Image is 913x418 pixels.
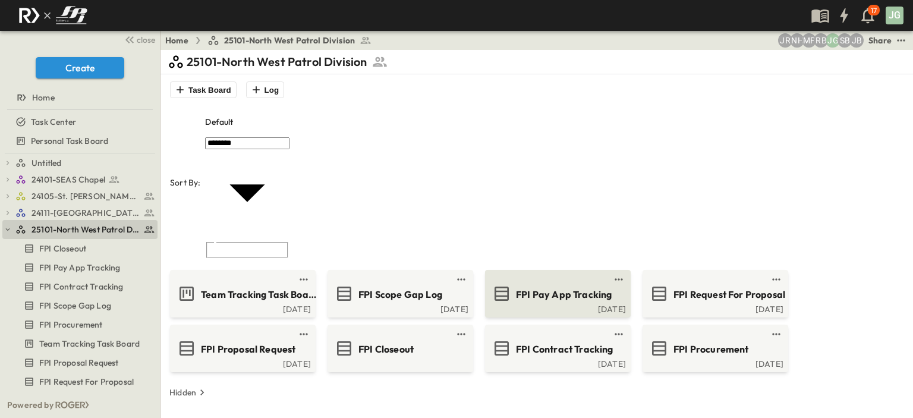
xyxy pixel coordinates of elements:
[15,390,155,407] a: St. Vincent De Paul Renovations
[2,373,155,390] a: FPI Request For Proposal
[2,278,155,295] a: FPI Contract Tracking
[39,300,111,312] span: FPI Scope Gap Log
[330,284,468,303] a: FPI Scope Gap Log
[2,187,158,206] div: 24105-St. Matthew Kitchen Renotest
[165,384,213,401] button: Hidden
[39,376,134,388] span: FPI Request For Proposal
[454,327,468,341] button: test
[207,34,372,46] a: 25101-North West Patrol Division
[454,272,468,287] button: test
[849,33,864,48] div: Jeremiah Bailey (jbailey@fpibuilders.com)
[2,89,155,106] a: Home
[2,315,158,334] div: FPI Procurementtest
[32,207,140,219] span: 24111-[GEOGRAPHIC_DATA]
[612,327,626,341] button: test
[32,224,140,235] span: 25101-North West Patrol Division
[673,288,785,301] span: FPI Request For Proposal
[15,155,155,171] a: Untitled
[297,327,311,341] button: test
[612,272,626,287] button: test
[814,33,828,48] div: Regina Barnett (rbarnett@fpibuilders.com)
[32,190,140,202] span: 24105-St. Matthew Kitchen Reno
[2,133,155,149] a: Personal Task Board
[2,335,155,352] a: Team Tracking Task Board
[170,81,237,98] button: Task Board
[187,54,367,70] p: 25101-North West Patrol Division
[36,57,124,78] button: Create
[487,339,626,358] a: FPI Contract Tracking
[358,288,442,301] span: FPI Scope Gap Log
[838,33,852,48] div: Sterling Barnett (sterling@fpibuilders.com)
[205,108,289,136] div: Default
[31,135,108,147] span: Personal Task Board
[2,131,158,150] div: Personal Task Boardtest
[487,284,626,303] a: FPI Pay App Tracking
[2,334,158,353] div: Team Tracking Task Boardtest
[894,33,908,48] button: test
[15,221,155,238] a: 25101-North West Patrol Division
[15,171,155,188] a: 24101-SEAS Chapel
[358,342,414,356] span: FPI Closeout
[2,296,158,315] div: FPI Scope Gap Logtest
[487,358,626,367] a: [DATE]
[170,177,200,188] p: Sort By:
[802,33,816,48] div: Monica Pruteanu (mpruteanu@fpibuilders.com)
[645,284,783,303] a: FPI Request For Proposal
[32,174,105,186] span: 24101-SEAS Chapel
[2,353,158,372] div: FPI Proposal Requesttest
[14,3,92,28] img: c8d7d1ed905e502e8f77bf7063faec64e13b34fdb1f2bdd94b0e311fc34f8000.png
[172,284,311,303] a: Team Tracking Task Board
[330,303,468,313] a: [DATE]
[673,342,749,356] span: FPI Procurement
[2,258,158,277] div: FPI Pay App Trackingtest
[39,243,86,254] span: FPI Closeout
[2,203,158,222] div: 24111-[GEOGRAPHIC_DATA]test
[201,288,317,301] span: Team Tracking Task Board
[31,116,76,128] span: Task Center
[39,281,124,293] span: FPI Contract Tracking
[201,342,295,356] span: FPI Proposal Request
[2,372,158,391] div: FPI Request For Proposaltest
[516,342,613,356] span: FPI Contract Tracking
[137,34,155,46] span: close
[119,31,158,48] button: close
[297,272,311,287] button: test
[645,358,783,367] a: [DATE]
[39,319,103,331] span: FPI Procurement
[2,170,158,189] div: 24101-SEAS Chapeltest
[165,34,188,46] a: Home
[224,34,355,46] span: 25101-North West Patrol Division
[2,259,155,276] a: FPI Pay App Tracking
[790,33,804,48] div: Nila Hutcheson (nhutcheson@fpibuilders.com)
[15,188,155,205] a: 24105-St. Matthew Kitchen Reno
[2,114,155,130] a: Task Center
[32,92,55,103] span: Home
[871,6,877,15] p: 17
[15,205,155,221] a: 24111-[GEOGRAPHIC_DATA]
[884,5,905,26] button: JG
[172,339,311,358] a: FPI Proposal Request
[826,33,840,48] div: Josh Gille (jgille@fpibuilders.com)
[172,358,311,367] div: [DATE]
[645,303,783,313] div: [DATE]
[330,339,468,358] a: FPI Closeout
[516,288,612,301] span: FPI Pay App Tracking
[39,338,140,350] span: Team Tracking Task Board
[868,34,892,46] div: Share
[165,34,379,46] nav: breadcrumbs
[645,339,783,358] a: FPI Procurement
[2,239,158,258] div: FPI Closeouttest
[2,240,155,257] a: FPI Closeout
[172,303,311,313] a: [DATE]
[2,354,155,371] a: FPI Proposal Request
[2,153,158,172] div: Untitledtest
[487,303,626,313] a: [DATE]
[39,357,118,369] span: FPI Proposal Request
[32,157,61,169] span: Untitled
[2,316,155,333] a: FPI Procurement
[2,297,155,314] a: FPI Scope Gap Log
